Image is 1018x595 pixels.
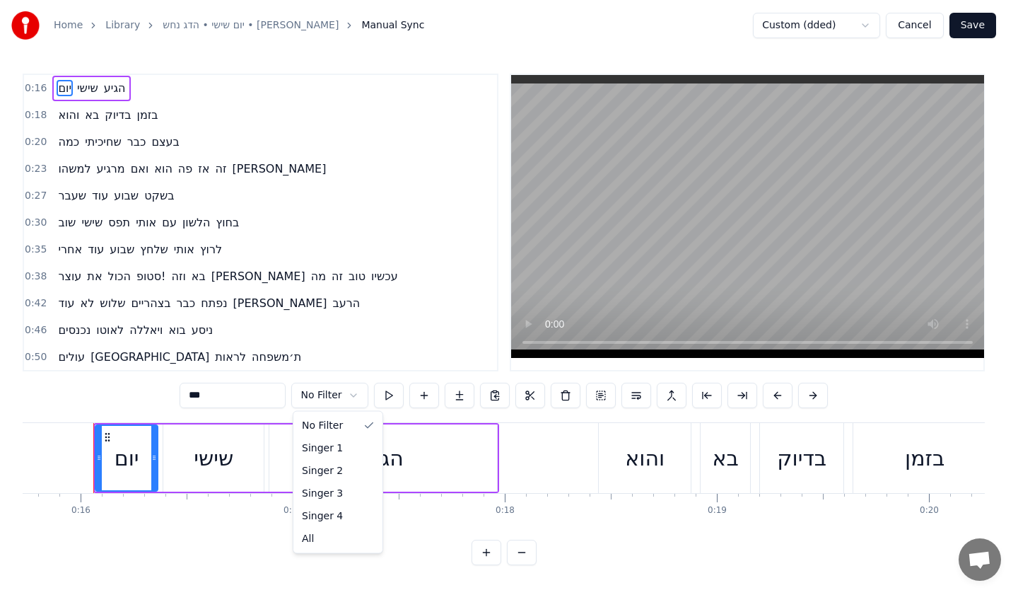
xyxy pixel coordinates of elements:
span: No Filter [302,419,343,433]
span: Singer 2 [302,463,343,478]
span: Singer 1 [302,441,343,455]
span: All [302,531,314,545]
span: Singer 4 [302,509,343,523]
span: Singer 3 [302,486,343,500]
